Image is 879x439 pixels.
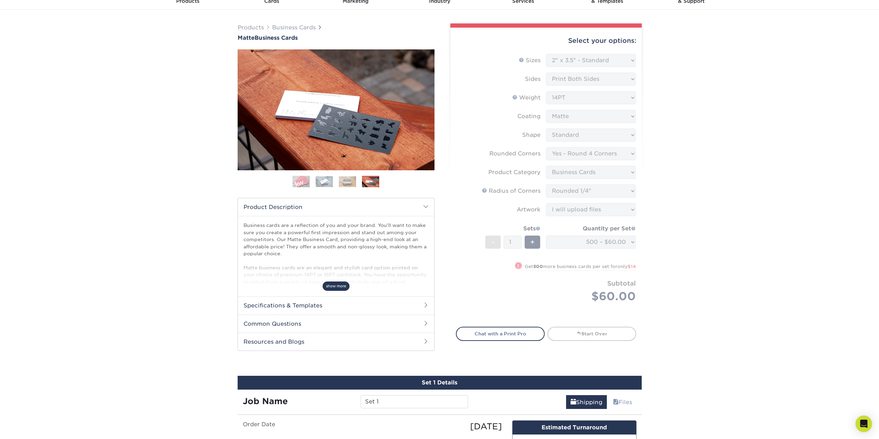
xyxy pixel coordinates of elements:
[513,421,636,435] div: Estimated Turnaround
[238,333,434,351] h2: Resources and Blogs
[571,399,576,405] span: shipping
[609,395,637,409] a: Files
[372,420,507,433] div: [DATE]
[339,176,356,187] img: Business Cards 03
[566,395,607,409] a: Shipping
[293,173,310,190] img: Business Cards 01
[456,28,636,54] div: Select your options:
[362,177,379,188] img: Business Cards 04
[238,24,264,31] a: Products
[316,176,333,187] img: Business Cards 02
[238,198,434,216] h2: Product Description
[547,327,636,341] a: Start Over
[456,327,545,341] a: Chat with a Print Pro
[361,395,468,408] input: Enter a job name
[238,49,434,170] img: Matte 04
[238,315,434,333] h2: Common Questions
[613,399,619,405] span: files
[238,296,434,314] h2: Specifications & Templates
[238,35,434,41] h1: Business Cards
[238,420,372,433] label: Order Date
[238,35,255,41] span: Matte
[323,281,350,291] span: show more
[238,376,642,390] div: Set 1 Details
[238,35,434,41] a: MatteBusiness Cards
[856,416,872,432] div: Open Intercom Messenger
[243,222,429,320] p: Business cards are a reflection of you and your brand. You'll want to make sure you create a powe...
[272,24,316,31] a: Business Cards
[243,396,288,406] strong: Job Name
